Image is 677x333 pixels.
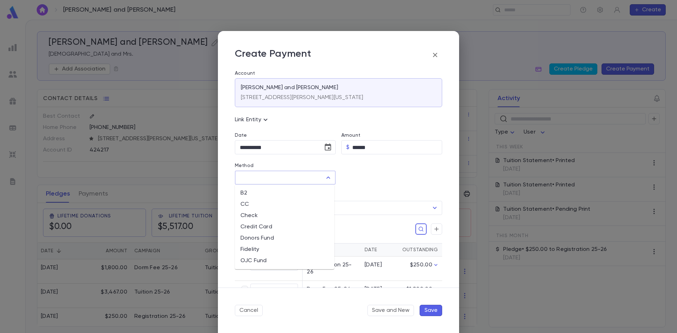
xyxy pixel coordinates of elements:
[235,70,442,76] label: Account
[241,94,363,101] p: [STREET_ADDRESS][PERSON_NAME][US_STATE]
[235,305,263,316] button: Cancel
[235,116,270,124] p: Link Entity
[321,140,335,154] button: Choose date, selected date is Aug 30, 2025
[430,203,440,213] button: Open
[360,243,396,257] th: Date
[341,132,360,138] label: Amount
[365,261,391,269] div: [DATE]
[323,173,333,183] button: Close
[235,244,334,255] li: Fidelity
[396,281,442,298] td: $1,800.00
[396,257,442,281] td: $250.00
[235,163,254,168] label: Method
[420,305,442,316] button: Save
[367,305,414,316] button: Save and New
[396,243,442,257] th: Outstanding
[235,132,336,138] label: Date
[235,199,334,210] li: CC
[235,221,334,233] li: Credit Card
[365,286,391,293] div: [DATE]
[303,281,360,298] td: Dorm Fee 25-26
[346,144,349,151] p: $
[241,84,338,91] p: [PERSON_NAME] and [PERSON_NAME]
[235,210,334,221] li: Check
[235,48,311,62] p: Create Payment
[235,233,334,244] li: Donors Fund
[235,187,334,199] li: B2
[235,255,334,266] li: OJC Fund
